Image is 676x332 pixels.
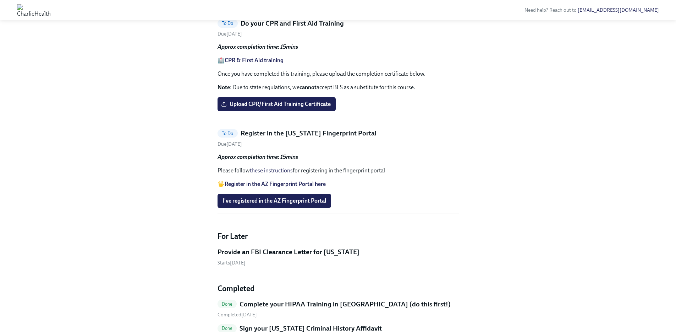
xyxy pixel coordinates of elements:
[218,326,237,331] span: Done
[225,57,284,64] a: CPR & First Aid training
[218,57,459,64] p: 🏥
[218,180,459,188] p: 🖐️
[240,300,451,309] h5: Complete your HIPAA Training in [GEOGRAPHIC_DATA] (do this first!)
[218,19,459,38] a: To DoDo your CPR and First Aid TrainingDue[DATE]
[218,300,459,318] a: DoneComplete your HIPAA Training in [GEOGRAPHIC_DATA] (do this first!) Completed[DATE]
[222,101,331,108] span: Upload CPR/First Aid Training Certificate
[218,260,246,266] span: Thursday, September 25th 2025, 9:00 am
[218,283,459,294] h4: Completed
[250,167,293,174] a: these instructions
[218,194,331,208] button: I've registered in the AZ Fingerprint Portal
[218,31,242,37] span: Monday, September 22nd 2025, 9:00 am
[524,7,659,13] span: Need help? Reach out to
[218,247,359,257] h5: Provide an FBI Clearance Letter for [US_STATE]
[218,84,230,91] strong: Note
[218,231,459,242] h4: For Later
[218,312,257,318] span: Thursday, September 11th 2025, 1:54 pm
[578,7,659,13] a: [EMAIL_ADDRESS][DOMAIN_NAME]
[218,21,238,26] span: To Do
[218,129,459,148] a: To DoRegister in the [US_STATE] Fingerprint PortalDue[DATE]
[218,247,459,266] a: Provide an FBI Clearance Letter for [US_STATE]Starts[DATE]
[218,167,459,175] p: Please follow for registering in the fingerprint portal
[225,181,326,187] a: Register in the AZ Fingerprint Portal here
[299,84,317,91] strong: cannot
[218,84,459,91] p: : Due to state regulations, we accept BLS as a substitute for this course.
[241,19,344,28] h5: Do your CPR and First Aid Training
[222,197,326,204] span: I've registered in the AZ Fingerprint Portal
[218,131,238,136] span: To Do
[218,43,298,50] strong: Approx completion time: 15mins
[241,129,377,138] h5: Register in the [US_STATE] Fingerprint Portal
[17,4,51,16] img: CharlieHealth
[218,154,298,160] strong: Approx completion time: 15mins
[218,70,459,78] p: Once you have completed this training, please upload the completion certificate below.
[218,141,242,147] span: Monday, September 22nd 2025, 9:00 am
[218,97,336,111] label: Upload CPR/First Aid Training Certificate
[218,301,237,307] span: Done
